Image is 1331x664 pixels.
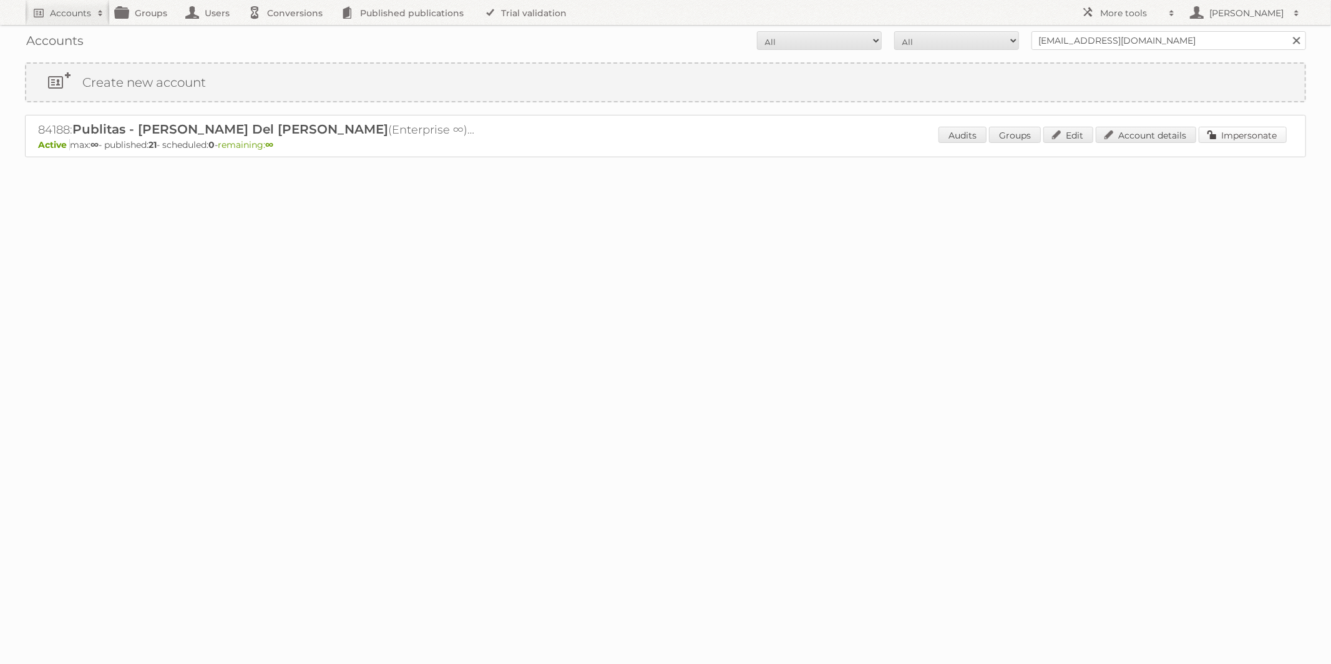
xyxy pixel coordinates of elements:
[1043,127,1093,143] a: Edit
[50,7,91,19] h2: Accounts
[989,127,1041,143] a: Groups
[38,122,475,138] h2: 84188: (Enterprise ∞) - TRIAL - Self Service
[38,139,70,150] span: Active
[218,139,273,150] span: remaining:
[149,139,157,150] strong: 21
[72,122,388,137] span: Publitas - [PERSON_NAME] Del [PERSON_NAME]
[90,139,99,150] strong: ∞
[265,139,273,150] strong: ∞
[26,64,1305,101] a: Create new account
[939,127,987,143] a: Audits
[38,139,1293,150] p: max: - published: - scheduled: -
[1100,7,1163,19] h2: More tools
[1206,7,1287,19] h2: [PERSON_NAME]
[1199,127,1287,143] a: Impersonate
[1096,127,1196,143] a: Account details
[208,139,215,150] strong: 0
